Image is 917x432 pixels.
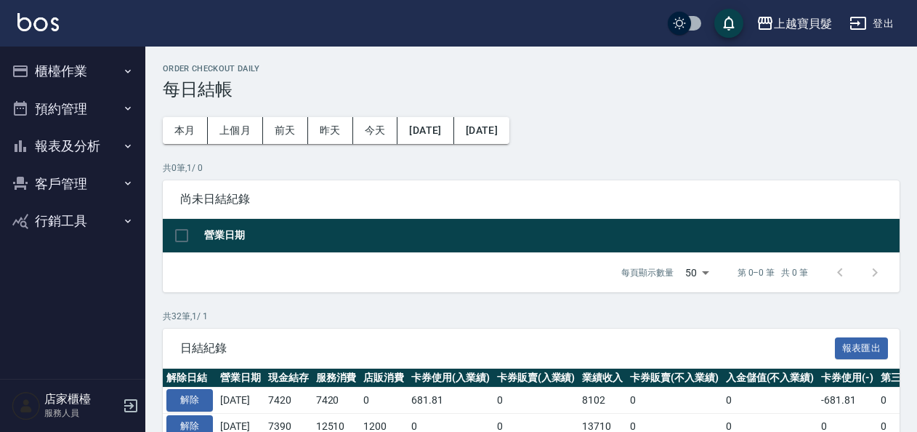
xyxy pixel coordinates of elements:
[835,340,889,354] a: 報表匯出
[722,369,818,388] th: 入金儲值(不入業績)
[751,9,838,39] button: 上越寶貝髮
[312,388,360,414] td: 7420
[180,192,882,207] span: 尚未日結紀錄
[217,388,264,414] td: [DATE]
[308,117,353,144] button: 昨天
[6,52,140,90] button: 櫃檯作業
[312,369,360,388] th: 服務消費
[578,388,626,414] td: 8102
[397,117,453,144] button: [DATE]
[353,117,398,144] button: 今天
[360,369,408,388] th: 店販消費
[408,369,493,388] th: 卡券使用(入業績)
[360,388,408,414] td: 0
[17,13,59,31] img: Logo
[679,253,714,292] div: 50
[264,369,312,388] th: 現金結存
[264,388,312,414] td: 7420
[493,388,579,414] td: 0
[163,310,900,323] p: 共 32 筆, 1 / 1
[6,202,140,240] button: 行銷工具
[408,388,493,414] td: 681.81
[163,369,217,388] th: 解除日結
[263,117,308,144] button: 前天
[578,369,626,388] th: 業績收入
[493,369,579,388] th: 卡券販賣(入業績)
[626,369,722,388] th: 卡券販賣(不入業績)
[722,388,818,414] td: 0
[774,15,832,33] div: 上越寶貝髮
[6,165,140,203] button: 客戶管理
[163,161,900,175] p: 共 0 筆, 1 / 0
[208,117,263,144] button: 上個月
[844,10,900,37] button: 登出
[163,117,208,144] button: 本月
[714,9,743,38] button: save
[180,341,835,356] span: 日結紀錄
[835,337,889,360] button: 報表匯出
[454,117,509,144] button: [DATE]
[817,388,877,414] td: -681.81
[163,79,900,100] h3: 每日結帳
[12,391,41,420] img: Person
[621,266,674,279] p: 每頁顯示數量
[201,219,900,253] th: 營業日期
[817,369,877,388] th: 卡券使用(-)
[166,389,213,412] button: 解除
[6,127,140,165] button: 報表及分析
[163,64,900,73] h2: Order checkout daily
[626,388,722,414] td: 0
[6,90,140,128] button: 預約管理
[44,392,118,407] h5: 店家櫃檯
[217,369,264,388] th: 營業日期
[738,266,808,279] p: 第 0–0 筆 共 0 筆
[44,407,118,420] p: 服務人員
